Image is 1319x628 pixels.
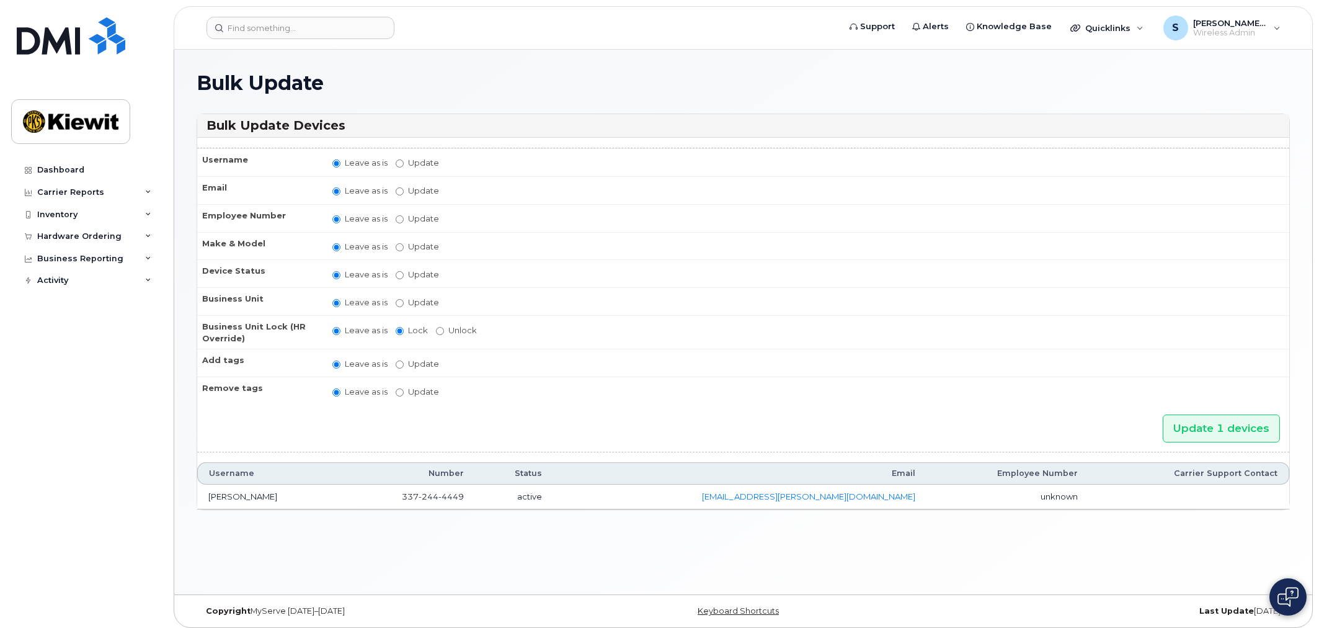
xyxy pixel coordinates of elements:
[475,462,554,485] th: Status
[926,485,1090,509] td: unknown
[332,361,340,369] input: Leave as is
[436,325,477,336] label: Unlock
[342,462,475,485] th: Number
[396,243,404,251] input: Update
[396,269,439,280] label: Update
[197,259,321,287] th: Device Status
[197,377,321,405] th: Remove tags
[332,297,388,308] label: Leave as is
[197,287,321,315] th: Business Unit
[1277,587,1299,607] img: Open chat
[197,462,342,485] th: Username
[553,462,926,485] th: Email
[396,327,404,335] input: Lock
[332,325,388,336] label: Leave as is
[197,315,321,349] th: Business Unit Lock (HR Override)
[332,157,388,169] label: Leave as is
[438,491,464,501] span: 4449
[396,358,439,370] label: Update
[475,485,554,509] td: active
[332,213,388,225] label: Leave as is
[396,325,428,336] label: Lock
[396,299,404,307] input: Update
[402,491,464,501] span: 337
[332,241,388,253] label: Leave as is
[332,215,340,223] input: Leave as is
[396,388,404,397] input: Update
[396,271,404,279] input: Update
[332,187,340,195] input: Leave as is
[396,241,439,253] label: Update
[702,491,915,501] a: [EMAIL_ADDRESS][PERSON_NAME][DOMAIN_NAME]
[1089,462,1289,485] th: Carrier Support Contact
[396,297,439,308] label: Update
[436,327,444,335] input: Unlock
[925,606,1290,616] div: [DATE]
[332,159,340,168] input: Leave as is
[197,485,342,509] td: [PERSON_NAME]
[197,349,321,377] th: Add tags
[1163,415,1280,442] input: Update 1 devices
[332,358,388,370] label: Leave as is
[332,388,340,397] input: Leave as is
[396,159,404,168] input: Update
[396,213,439,225] label: Update
[396,185,439,197] label: Update
[332,269,388,280] label: Leave as is
[206,606,251,616] strong: Copyright
[197,72,1290,94] h1: Bulk Update
[396,187,404,195] input: Update
[332,185,388,197] label: Leave as is
[332,327,340,335] input: Leave as is
[1199,606,1254,616] strong: Last Update
[197,232,321,260] th: Make & Model
[396,157,439,169] label: Update
[197,204,321,232] th: Employee Number
[197,606,561,616] div: MyServe [DATE]–[DATE]
[332,299,340,307] input: Leave as is
[332,386,388,398] label: Leave as is
[926,462,1090,485] th: Employee Number
[698,606,779,616] a: Keyboard Shortcuts
[197,176,321,204] th: Email
[396,215,404,223] input: Update
[207,117,1280,134] h3: Bulk Update Devices
[396,386,439,398] label: Update
[396,361,404,369] input: Update
[419,491,438,501] span: 244
[197,148,321,176] th: Username
[332,243,340,251] input: Leave as is
[332,271,340,279] input: Leave as is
